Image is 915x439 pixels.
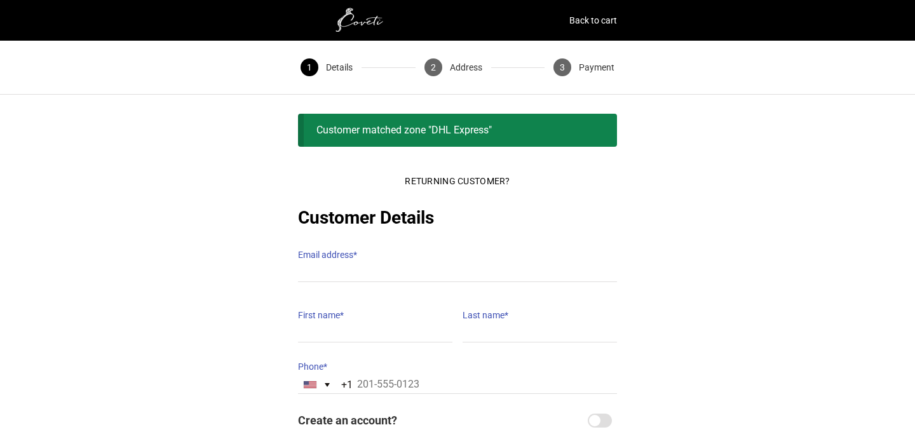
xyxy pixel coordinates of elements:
[579,58,614,76] span: Payment
[301,58,318,76] span: 1
[569,11,617,29] a: Back to cart
[545,41,623,94] button: 3 Payment
[298,8,425,33] img: white1.png
[424,58,442,76] span: 2
[450,58,482,76] span: Address
[298,246,617,264] label: Email address
[298,114,617,147] div: Customer matched zone "DHL Express"
[298,358,617,375] label: Phone
[326,58,353,76] span: Details
[341,375,353,395] div: +1
[298,409,585,432] span: Create an account?
[292,41,362,94] button: 1 Details
[416,41,491,94] button: 2 Address
[588,414,612,428] input: Create an account?
[463,306,617,324] label: Last name
[395,167,520,195] button: Returning Customer?
[298,205,617,231] h2: Customer Details
[298,375,617,394] input: 201-555-0123
[299,376,353,393] button: Selected country
[298,306,452,324] label: First name
[553,58,571,76] span: 3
